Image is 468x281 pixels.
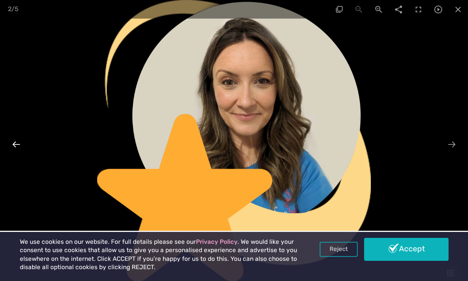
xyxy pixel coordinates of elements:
[320,242,358,257] a: Reject
[364,238,448,261] a: Accept
[20,238,299,272] p: We use cookies on our website. For full details please see our . We would like your consent to us...
[8,5,12,13] span: 2
[196,238,238,245] a: Privacy Policy
[15,5,19,13] span: 5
